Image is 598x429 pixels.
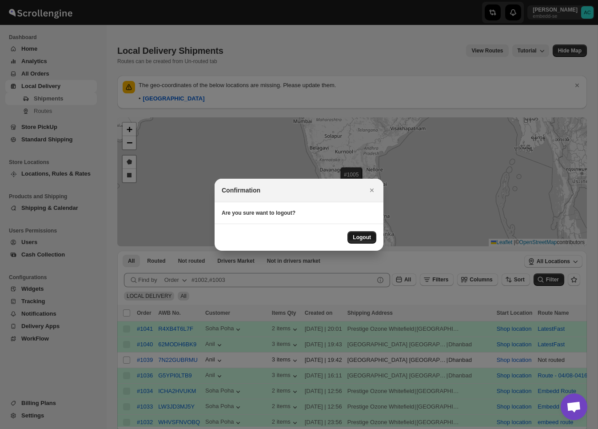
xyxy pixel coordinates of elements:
button: Close [366,184,378,196]
h2: Confirmation [222,186,260,195]
h3: Are you sure want to logout? [222,209,376,217]
span: Logout [353,234,371,241]
a: Open chat [561,393,587,420]
button: Logout [347,231,376,244]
